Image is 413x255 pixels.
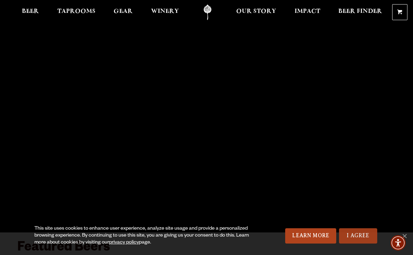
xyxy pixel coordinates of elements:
[195,5,221,20] a: Odell Home
[34,225,261,246] div: This site uses cookies to enhance user experience, analyze site usage and provide a personalized ...
[334,5,387,20] a: Beer Finder
[17,5,43,20] a: Beer
[109,5,137,20] a: Gear
[295,9,320,14] span: Impact
[147,5,183,20] a: Winery
[236,9,276,14] span: Our Story
[285,228,336,244] a: Learn More
[151,9,179,14] span: Winery
[53,5,100,20] a: Taprooms
[390,235,406,250] div: Accessibility Menu
[57,9,96,14] span: Taprooms
[339,228,377,244] a: I Agree
[290,5,325,20] a: Impact
[338,9,382,14] span: Beer Finder
[22,9,39,14] span: Beer
[114,9,133,14] span: Gear
[232,5,281,20] a: Our Story
[109,240,139,246] a: privacy policy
